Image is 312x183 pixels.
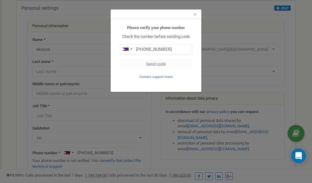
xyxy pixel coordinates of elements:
[120,44,192,54] input: 0905 123 4567
[193,11,197,18] button: Close
[291,148,306,163] div: Open Intercom Messenger
[120,34,192,40] p: Check the number before sending code
[127,25,185,30] b: Please verify your phone number
[120,44,134,54] div: Telephone country code
[140,74,173,79] a: Contact support team
[193,11,197,18] span: ×
[120,59,192,69] button: Send code
[140,75,173,79] small: Contact support team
